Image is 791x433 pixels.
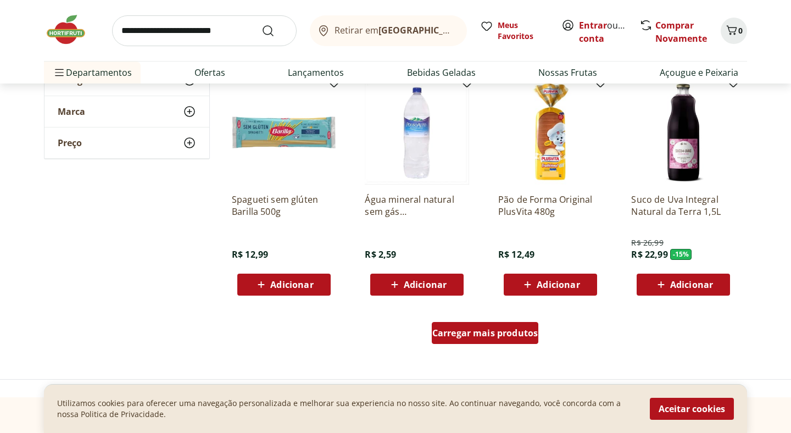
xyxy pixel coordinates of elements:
[537,280,580,289] span: Adicionar
[498,193,603,218] a: Pão de Forma Original PlusVita 480g
[631,248,667,260] span: R$ 22,99
[335,25,456,35] span: Retirar em
[670,249,692,260] span: - 15 %
[237,274,331,296] button: Adicionar
[53,59,132,86] span: Departamentos
[670,280,713,289] span: Adicionar
[53,59,66,86] button: Menu
[365,193,469,218] a: Água mineral natural sem gás [GEOGRAPHIC_DATA] 1,5l
[57,398,637,420] p: Utilizamos cookies para oferecer uma navegação personalizada e melhorar sua experiencia no nosso ...
[538,66,597,79] a: Nossas Frutas
[655,19,707,45] a: Comprar Novamente
[432,322,539,348] a: Carregar mais produtos
[498,248,534,260] span: R$ 12,49
[579,19,639,45] a: Criar conta
[112,15,297,46] input: search
[407,66,476,79] a: Bebidas Geladas
[498,20,548,42] span: Meus Favoritos
[432,329,538,337] span: Carregar mais produtos
[504,274,597,296] button: Adicionar
[58,137,82,148] span: Preço
[637,274,730,296] button: Adicionar
[631,80,736,185] img: Suco de Uva Integral Natural da Terra 1,5L
[44,13,99,46] img: Hortifruti
[404,280,447,289] span: Adicionar
[310,15,467,46] button: Retirar em[GEOGRAPHIC_DATA]/[GEOGRAPHIC_DATA]
[738,25,743,36] span: 0
[631,193,736,218] a: Suco de Uva Integral Natural da Terra 1,5L
[365,80,469,185] img: Água mineral natural sem gás Pouso Alto 1,5l
[288,66,344,79] a: Lançamentos
[58,106,85,117] span: Marca
[650,398,734,420] button: Aceitar cookies
[232,248,268,260] span: R$ 12,99
[44,96,209,127] button: Marca
[721,18,747,44] button: Carrinho
[631,237,663,248] span: R$ 26,99
[370,274,464,296] button: Adicionar
[579,19,628,45] span: ou
[378,24,564,36] b: [GEOGRAPHIC_DATA]/[GEOGRAPHIC_DATA]
[261,24,288,37] button: Submit Search
[270,280,313,289] span: Adicionar
[194,66,225,79] a: Ofertas
[480,20,548,42] a: Meus Favoritos
[660,66,738,79] a: Açougue e Peixaria
[44,127,209,158] button: Preço
[232,193,336,218] a: Spagueti sem glúten Barilla 500g
[365,248,396,260] span: R$ 2,59
[579,19,607,31] a: Entrar
[498,80,603,185] img: Pão de Forma Original PlusVita 480g
[232,80,336,185] img: Spagueti sem glúten Barilla 500g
